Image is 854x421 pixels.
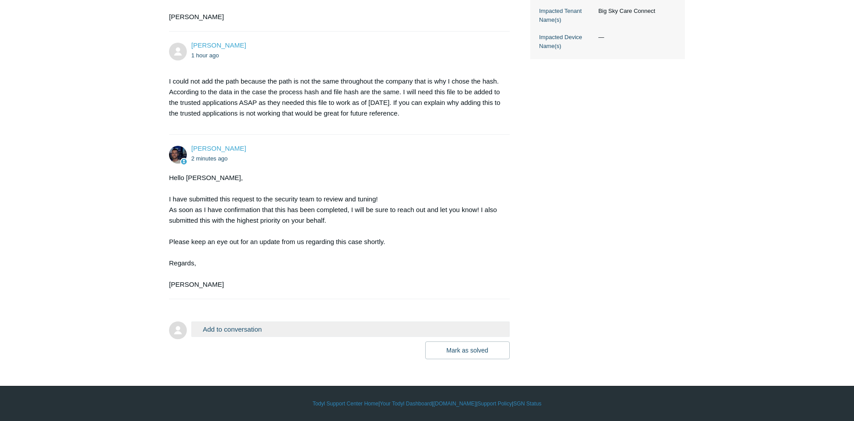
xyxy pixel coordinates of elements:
a: [PERSON_NAME] [191,41,246,49]
button: Add to conversation [191,321,510,337]
a: Support Policy [478,400,512,408]
time: 09/24/2025, 11:32 [191,155,228,162]
span: Thomas Bickford [191,41,246,49]
dt: Impacted Tenant Name(s) [539,7,594,24]
div: Hello [PERSON_NAME], I have submitted this request to the security team to review and tuning! As ... [169,172,501,290]
a: Todyl Support Center Home [313,400,379,408]
dd: — [594,33,676,42]
div: | | | | [169,400,685,408]
a: Your Todyl Dashboard [380,400,432,408]
button: Mark as solved [425,341,510,359]
time: 09/24/2025, 10:05 [191,52,219,59]
p: I could not add the path because the path is not the same throughout the company that is why I ch... [169,76,501,119]
dd: Big Sky Care Connect [594,7,676,16]
a: [PERSON_NAME] [191,144,246,152]
span: Connor Davis [191,144,246,152]
dt: Impacted Device Name(s) [539,33,594,50]
a: SGN Status [513,400,541,408]
a: [DOMAIN_NAME] [433,400,476,408]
